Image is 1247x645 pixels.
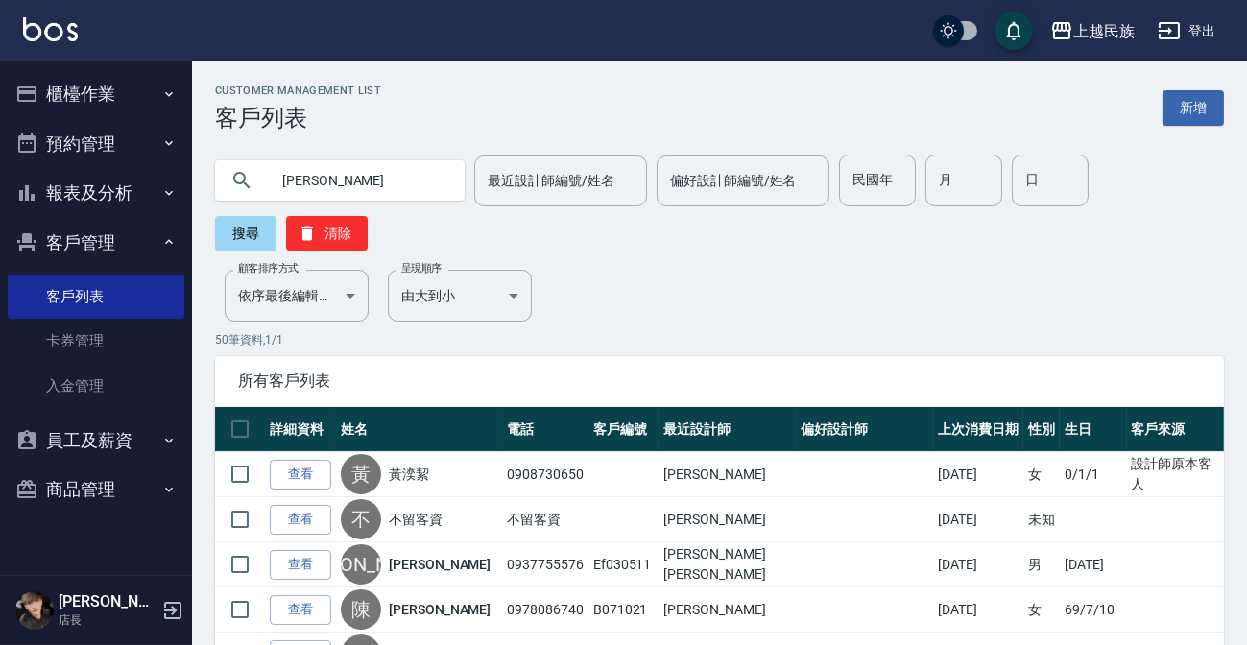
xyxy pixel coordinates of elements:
[796,407,933,452] th: 偏好設計師
[389,510,443,529] a: 不留客資
[341,589,381,630] div: 陳
[933,587,1023,633] td: [DATE]
[215,84,381,97] h2: Customer Management List
[659,542,796,587] td: [PERSON_NAME][PERSON_NAME]
[1043,12,1142,51] button: 上越民族
[659,497,796,542] td: [PERSON_NAME]
[341,454,381,494] div: 黃
[8,416,184,466] button: 員工及薪資
[1060,542,1127,587] td: [DATE]
[8,119,184,169] button: 預約管理
[1060,452,1127,497] td: 0/1/1
[1023,542,1060,587] td: 男
[8,168,184,218] button: 報表及分析
[15,591,54,630] img: Person
[502,407,588,452] th: 電話
[995,12,1033,50] button: save
[1060,407,1127,452] th: 生日
[238,371,1201,391] span: 所有客戶列表
[215,331,1224,348] p: 50 筆資料, 1 / 1
[8,275,184,319] a: 客戶列表
[659,587,796,633] td: [PERSON_NAME]
[1023,452,1060,497] td: 女
[502,587,588,633] td: 0978086740
[59,611,156,629] p: 店長
[588,542,659,587] td: Ef030511
[933,497,1023,542] td: [DATE]
[1023,587,1060,633] td: 女
[341,499,381,539] div: 不
[8,319,184,363] a: 卡券管理
[588,587,659,633] td: B071021
[270,595,331,625] a: 查看
[1150,13,1224,49] button: 登出
[502,452,588,497] td: 0908730650
[8,364,184,408] a: 入金管理
[265,407,336,452] th: 詳細資料
[336,407,502,452] th: 姓名
[388,270,532,322] div: 由大到小
[933,407,1023,452] th: 上次消費日期
[389,600,491,619] a: [PERSON_NAME]
[59,592,156,611] h5: [PERSON_NAME]
[286,216,368,251] button: 清除
[389,465,429,484] a: 黃湙絜
[659,452,796,497] td: [PERSON_NAME]
[1127,452,1224,497] td: 設計師原本客人
[270,505,331,535] a: 查看
[269,155,449,206] input: 搜尋關鍵字
[1023,497,1060,542] td: 未知
[215,216,276,251] button: 搜尋
[8,465,184,514] button: 商品管理
[8,218,184,268] button: 客戶管理
[270,460,331,490] a: 查看
[502,542,588,587] td: 0937755576
[389,555,491,574] a: [PERSON_NAME]
[1060,587,1127,633] td: 69/7/10
[933,452,1023,497] td: [DATE]
[588,407,659,452] th: 客戶編號
[270,550,331,580] a: 查看
[8,69,184,119] button: 櫃檯作業
[1023,407,1060,452] th: 性別
[238,261,299,275] label: 顧客排序方式
[1073,19,1135,43] div: 上越民族
[659,407,796,452] th: 最近設計師
[225,270,369,322] div: 依序最後編輯時間
[1127,407,1224,452] th: 客戶來源
[23,17,78,41] img: Logo
[933,542,1023,587] td: [DATE]
[215,105,381,131] h3: 客戶列表
[502,497,588,542] td: 不留客資
[341,544,381,585] div: [PERSON_NAME]
[1163,90,1224,126] a: 新增
[401,261,442,275] label: 呈現順序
